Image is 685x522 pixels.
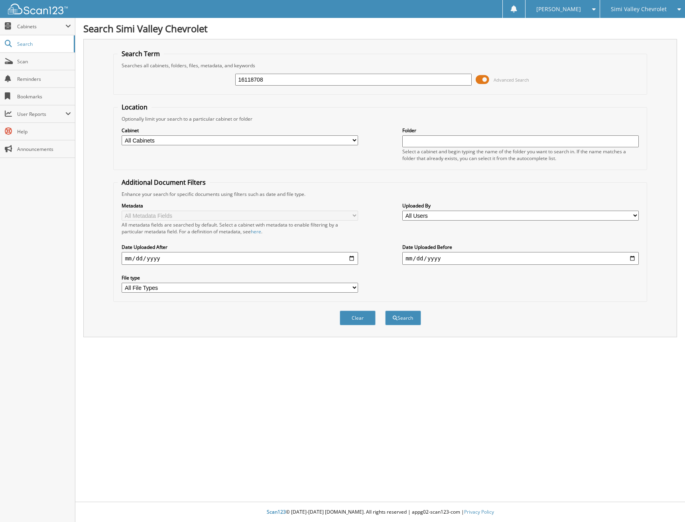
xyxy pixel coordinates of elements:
div: Optionally limit your search to a particular cabinet or folder [118,115,642,122]
span: Help [17,128,71,135]
input: start [122,252,358,265]
button: Clear [340,311,376,325]
span: User Reports [17,111,65,117]
span: Simi Valley Chevrolet [611,7,667,12]
a: here [251,228,261,235]
span: Scan [17,58,71,65]
legend: Search Term [118,49,164,58]
input: end [402,252,638,265]
label: Date Uploaded Before [402,244,638,250]
legend: Additional Document Filters [118,178,210,187]
button: Search [385,311,421,325]
span: [PERSON_NAME] [536,7,581,12]
span: Advanced Search [494,77,529,83]
span: Search [17,41,70,47]
h1: Search Simi Valley Chevrolet [83,22,677,35]
label: Date Uploaded After [122,244,358,250]
span: Announcements [17,146,71,152]
a: Privacy Policy [464,508,494,515]
div: © [DATE]-[DATE] [DOMAIN_NAME]. All rights reserved | appg02-scan123-com | [75,502,685,522]
label: File type [122,274,358,281]
legend: Location [118,103,152,111]
label: Metadata [122,202,358,209]
label: Cabinet [122,127,358,134]
label: Uploaded By [402,202,638,209]
div: Searches all cabinets, folders, files, metadata, and keywords [118,62,642,69]
img: scan123-logo-white.svg [8,4,68,14]
div: All metadata fields are searched by default. Select a cabinet with metadata to enable filtering b... [122,221,358,235]
span: Cabinets [17,23,65,30]
span: Bookmarks [17,93,71,100]
span: Reminders [17,76,71,82]
iframe: Chat Widget [645,484,685,522]
div: Select a cabinet and begin typing the name of the folder you want to search in. If the name match... [402,148,638,162]
div: Enhance your search for specific documents using filters such as date and file type. [118,191,642,197]
label: Folder [402,127,638,134]
span: Scan123 [267,508,286,515]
